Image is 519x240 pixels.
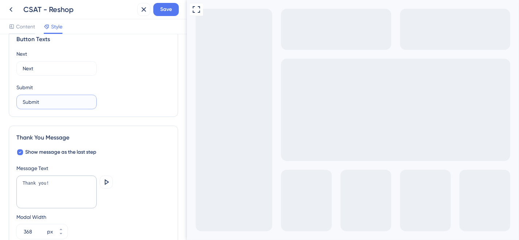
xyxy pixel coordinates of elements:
div: Rate 1 star [24,21,42,37]
button: px [54,224,68,232]
div: Thank You Message [16,133,170,142]
div: Rate 3 star [60,21,78,37]
div: star rating [24,21,115,37]
div: Message Text [16,164,170,173]
input: px [24,227,46,236]
div: Next [16,50,170,58]
div: Close survey [124,6,133,15]
div: Rate 4 star [78,21,97,37]
button: Submit survey [59,43,80,51]
input: Type the value [23,98,91,106]
div: Submit [16,83,170,92]
span: Save [160,5,172,14]
button: Save [153,3,179,16]
div: Rate 2 star [42,21,60,37]
span: Content [16,22,35,31]
div: px [47,227,53,236]
textarea: Thank you! [16,176,97,208]
span: Style [51,22,62,31]
div: CSAT - Reshop [23,4,134,15]
span: Show message as the last step [25,148,96,157]
div: Rate 5 star [97,21,115,37]
div: Modal Width [16,213,68,221]
div: Button Texts [16,35,170,44]
button: px [54,232,68,239]
input: Type the value [23,64,91,72]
